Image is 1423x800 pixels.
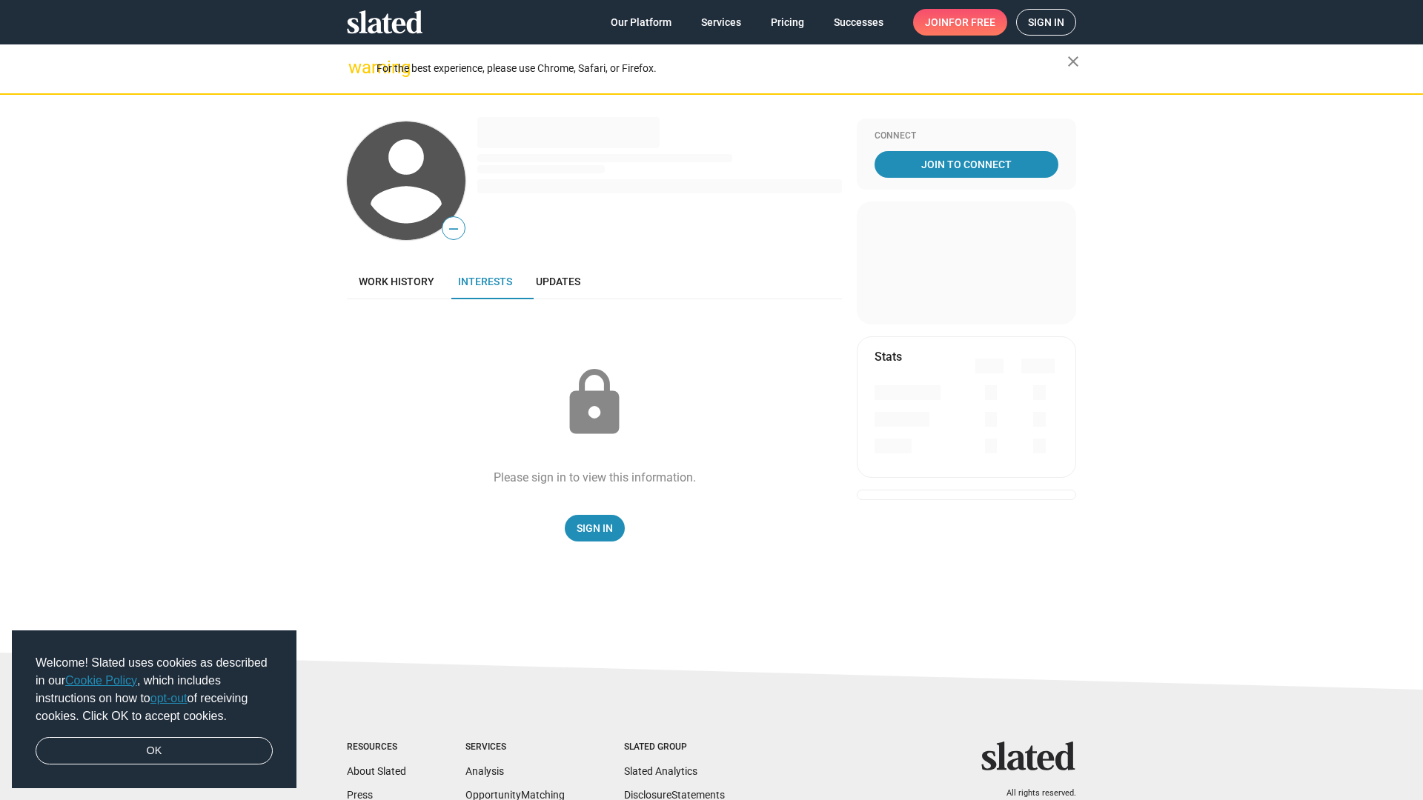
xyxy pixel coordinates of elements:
span: Join [925,9,995,36]
div: Services [465,741,565,753]
span: Updates [536,276,580,287]
span: Successes [834,9,883,36]
div: Connect [875,130,1058,142]
a: Join To Connect [875,151,1058,178]
a: Successes [822,9,895,36]
mat-icon: lock [557,366,631,440]
div: cookieconsent [12,630,296,789]
span: Services [701,9,741,36]
mat-card-title: Stats [875,349,902,364]
a: Sign In [565,515,625,541]
a: Updates [524,264,592,299]
span: Work history [359,276,434,287]
a: opt-out [150,692,188,704]
a: Our Platform [599,9,683,36]
a: Sign in [1016,9,1076,36]
span: Our Platform [611,9,671,36]
div: Resources [347,741,406,753]
span: Welcome! Slated uses cookies as described in our , which includes instructions on how to of recei... [36,654,273,725]
div: Slated Group [624,741,725,753]
a: Pricing [759,9,816,36]
a: Slated Analytics [624,765,697,777]
span: Join To Connect [878,151,1055,178]
a: Cookie Policy [65,674,137,687]
span: Interests [458,276,512,287]
a: Analysis [465,765,504,777]
a: Interests [446,264,524,299]
span: Pricing [771,9,804,36]
mat-icon: warning [348,59,366,76]
mat-icon: close [1064,53,1082,70]
a: Work history [347,264,446,299]
span: Sign In [577,515,613,541]
div: For the best experience, please use Chrome, Safari, or Firefox. [377,59,1067,79]
a: About Slated [347,765,406,777]
span: — [442,219,465,239]
span: for free [949,9,995,36]
a: Services [689,9,753,36]
a: Joinfor free [913,9,1007,36]
span: Sign in [1028,10,1064,35]
a: dismiss cookie message [36,737,273,765]
div: Please sign in to view this information. [494,470,696,485]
